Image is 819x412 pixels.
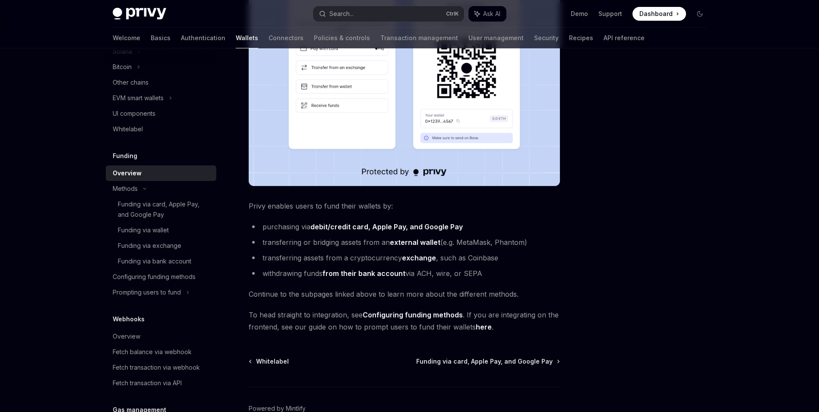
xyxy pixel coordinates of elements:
a: Funding via wallet [106,222,216,238]
a: Authentication [181,28,225,48]
a: Fetch balance via webhook [106,344,216,360]
a: Funding via bank account [106,254,216,269]
a: Policies & controls [314,28,370,48]
a: Welcome [113,28,140,48]
div: Fetch transaction via webhook [113,362,200,373]
a: Dashboard [632,7,686,21]
a: Recipes [569,28,593,48]
div: UI components [113,108,155,119]
li: transferring or bridging assets from an (e.g. MetaMask, Phantom) [249,236,560,248]
a: here [476,323,492,332]
span: Whitelabel [256,357,289,366]
h5: Webhooks [113,314,145,324]
a: API reference [604,28,645,48]
a: Whitelabel [106,121,216,137]
a: debit/credit card, Apple Pay, and Google Pay [310,222,463,231]
div: Other chains [113,77,149,88]
a: Funding via card, Apple Pay, and Google Pay [106,196,216,222]
div: Search... [329,9,354,19]
a: Security [534,28,559,48]
a: Configuring funding methods [106,269,216,285]
a: UI components [106,106,216,121]
a: Connectors [269,28,304,48]
a: Fetch transaction via webhook [106,360,216,375]
li: purchasing via [249,221,560,233]
button: Search...CtrlK [313,6,464,22]
a: Overview [106,329,216,344]
span: Ctrl K [446,10,459,17]
a: User management [468,28,524,48]
div: EVM smart wallets [113,93,164,103]
a: Funding via card, Apple Pay, and Google Pay [416,357,559,366]
div: Bitcoin [113,62,132,72]
div: Fetch transaction via API [113,378,182,388]
a: Configuring funding methods [363,311,463,320]
a: Other chains [106,75,216,90]
span: Ask AI [483,10,500,18]
span: Funding via card, Apple Pay, and Google Pay [416,357,553,366]
div: Funding via bank account [118,256,191,266]
h5: Funding [113,151,137,161]
a: from their bank account [323,269,405,278]
div: Funding via card, Apple Pay, and Google Pay [118,199,211,220]
button: Ask AI [468,6,506,22]
span: To head straight to integration, see . If you are integrating on the frontend, see our guide on h... [249,309,560,333]
a: external wallet [390,238,440,247]
span: Privy enables users to fund their wallets by: [249,200,560,212]
li: transferring assets from a cryptocurrency , such as Coinbase [249,252,560,264]
a: Basics [151,28,171,48]
div: Configuring funding methods [113,272,196,282]
a: Support [598,10,622,18]
div: Overview [113,331,140,342]
a: Overview [106,165,216,181]
li: withdrawing funds via ACH, wire, or SEPA [249,267,560,279]
div: Fetch balance via webhook [113,347,192,357]
span: Continue to the subpages linked above to learn more about the different methods. [249,288,560,300]
span: Dashboard [639,10,673,18]
a: Wallets [236,28,258,48]
div: Overview [113,168,142,178]
div: Prompting users to fund [113,287,181,298]
div: Methods [113,184,138,194]
div: Funding via exchange [118,241,181,251]
a: exchange [402,254,436,263]
strong: exchange [402,254,436,262]
a: Demo [571,10,588,18]
a: Transaction management [380,28,458,48]
a: Whitelabel [250,357,289,366]
img: dark logo [113,8,166,20]
div: Funding via wallet [118,225,169,235]
a: Fetch transaction via API [106,375,216,391]
div: Whitelabel [113,124,143,134]
a: Funding via exchange [106,238,216,254]
button: Toggle dark mode [693,7,707,21]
